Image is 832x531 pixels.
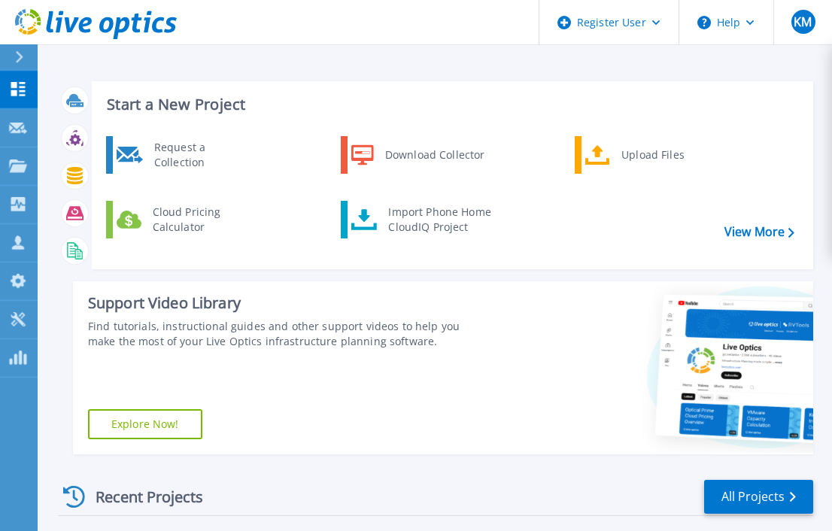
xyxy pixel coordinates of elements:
[704,480,813,514] a: All Projects
[614,140,725,170] div: Upload Files
[88,409,202,439] a: Explore Now!
[378,140,491,170] div: Download Collector
[106,201,260,238] a: Cloud Pricing Calculator
[381,205,498,235] div: Import Phone Home CloudIQ Project
[106,136,260,174] a: Request a Collection
[145,205,257,235] div: Cloud Pricing Calculator
[88,319,471,349] div: Find tutorials, instructional guides and other support videos to help you make the most of your L...
[341,136,495,174] a: Download Collector
[107,96,794,113] h3: Start a New Project
[58,478,223,515] div: Recent Projects
[794,16,812,28] span: KM
[575,136,729,174] a: Upload Files
[88,293,471,313] div: Support Video Library
[724,225,794,239] a: View More
[147,140,257,170] div: Request a Collection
